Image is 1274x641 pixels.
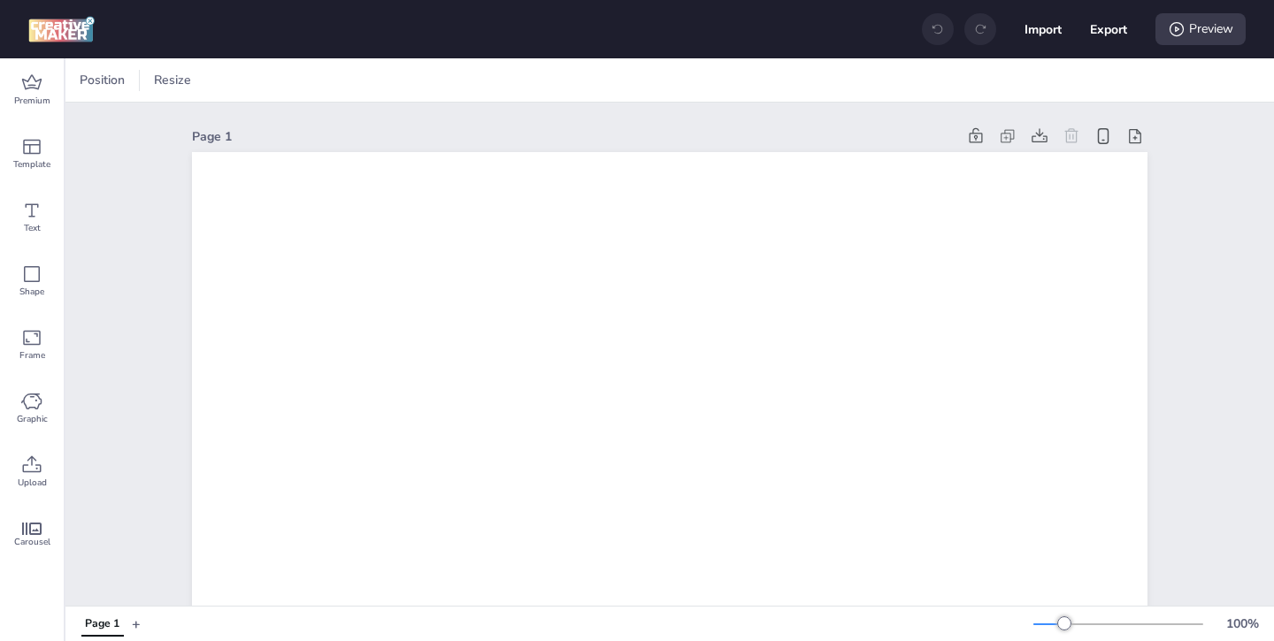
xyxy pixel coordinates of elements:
button: + [132,608,141,639]
img: logo Creative Maker [28,16,95,42]
div: Page 1 [192,127,956,146]
div: Page 1 [85,616,119,632]
div: Tabs [73,608,132,639]
button: Import [1025,11,1062,48]
span: Resize [150,71,195,89]
span: Shape [19,285,44,299]
span: Template [13,157,50,172]
div: Preview [1155,13,1246,45]
span: Text [24,221,41,235]
span: Upload [18,476,47,490]
span: Premium [14,94,50,108]
span: Carousel [14,535,50,549]
button: Export [1090,11,1127,48]
span: Frame [19,348,45,362]
span: Position [76,71,128,89]
span: Graphic [17,412,48,426]
div: 100 % [1221,614,1263,633]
